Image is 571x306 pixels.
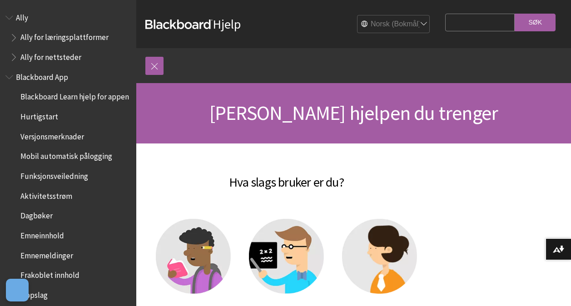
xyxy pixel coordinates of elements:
[20,30,109,42] span: Ally for læringsplattformer
[20,149,112,161] span: Mobil automatisk pålogging
[20,188,72,201] span: Aktivitetsstrøm
[145,16,241,32] a: BlackboardHjelp
[515,14,556,31] input: Søk
[20,228,64,240] span: Emneinnhold
[20,129,84,141] span: Versjonsmerknader
[249,219,324,294] img: Lærer
[357,15,430,34] select: Site Language Selector
[342,219,417,294] img: Administrator
[20,208,53,221] span: Dagbøker
[5,10,131,65] nav: Book outline for Anthology Ally Help
[20,89,129,102] span: Blackboard Learn hjelp for appen
[20,248,73,260] span: Emnemeldinger
[209,100,498,125] span: [PERSON_NAME] hjelpen du trenger
[20,49,81,62] span: Ally for nettsteder
[145,20,213,29] strong: Blackboard
[20,109,58,121] span: Hurtigstart
[16,69,68,82] span: Blackboard App
[20,287,48,300] span: Oppslag
[145,162,427,192] h2: Hva slags bruker er du?
[6,279,29,301] button: Open Preferences
[156,219,231,294] img: Student
[20,168,88,181] span: Funksjonsveiledning
[20,268,79,280] span: Frakoblet innhold
[16,10,28,22] span: Ally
